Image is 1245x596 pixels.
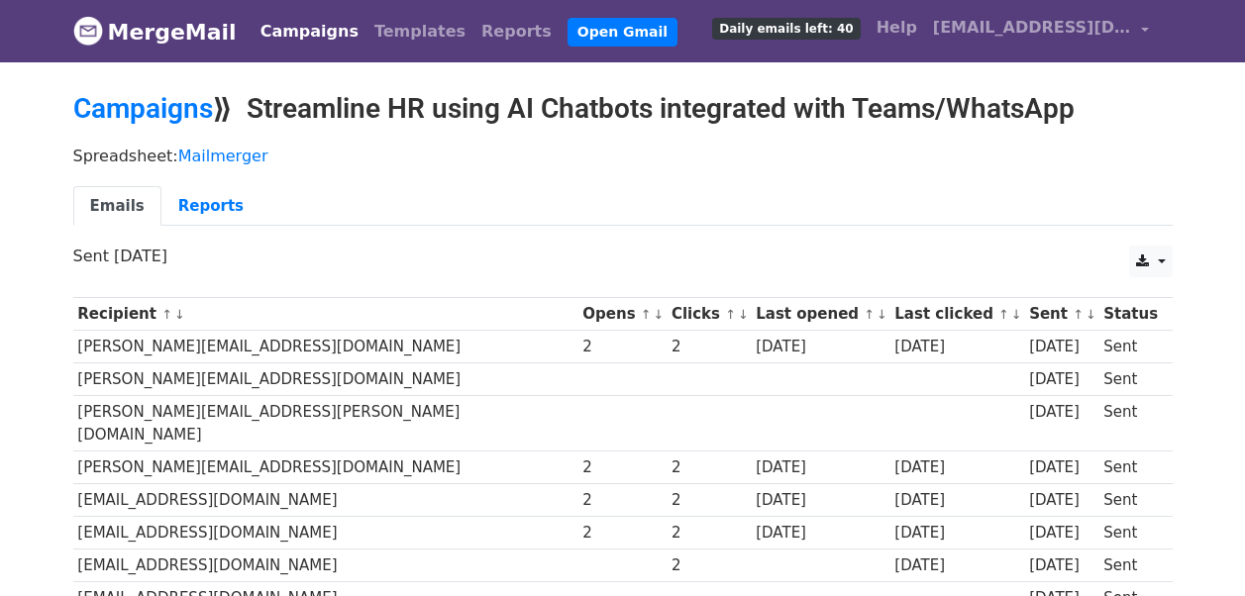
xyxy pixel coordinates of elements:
[725,307,736,322] a: ↑
[1073,307,1084,322] a: ↑
[1098,331,1162,363] td: Sent
[894,456,1019,479] div: [DATE]
[672,336,747,358] div: 2
[73,16,103,46] img: MergeMail logo
[869,8,925,48] a: Help
[1029,368,1094,391] div: [DATE]
[582,522,662,545] div: 2
[1098,450,1162,483] td: Sent
[738,307,749,322] a: ↓
[1086,307,1096,322] a: ↓
[1098,298,1162,331] th: Status
[877,307,887,322] a: ↓
[894,336,1019,358] div: [DATE]
[161,307,172,322] a: ↑
[1029,401,1094,424] div: [DATE]
[73,549,578,582] td: [EMAIL_ADDRESS][DOMAIN_NAME]
[1029,456,1094,479] div: [DATE]
[1098,517,1162,549] td: Sent
[73,450,578,483] td: [PERSON_NAME][EMAIL_ADDRESS][DOMAIN_NAME]
[890,298,1025,331] th: Last clicked
[73,246,1173,266] p: Sent [DATE]
[73,484,578,517] td: [EMAIL_ADDRESS][DOMAIN_NAME]
[174,307,185,322] a: ↓
[73,92,213,125] a: Campaigns
[1029,489,1094,512] div: [DATE]
[1098,363,1162,396] td: Sent
[1011,307,1022,322] a: ↓
[73,11,237,52] a: MergeMail
[253,12,366,51] a: Campaigns
[582,336,662,358] div: 2
[73,186,161,227] a: Emails
[654,307,665,322] a: ↓
[1029,522,1094,545] div: [DATE]
[73,92,1173,126] h2: ⟫ Streamline HR using AI Chatbots integrated with Teams/WhatsApp
[366,12,473,51] a: Templates
[73,331,578,363] td: [PERSON_NAME][EMAIL_ADDRESS][DOMAIN_NAME]
[667,298,751,331] th: Clicks
[1024,298,1098,331] th: Sent
[756,336,884,358] div: [DATE]
[672,554,747,577] div: 2
[73,517,578,549] td: [EMAIL_ADDRESS][DOMAIN_NAME]
[1098,396,1162,451] td: Sent
[672,522,747,545] div: 2
[894,522,1019,545] div: [DATE]
[1098,484,1162,517] td: Sent
[672,456,747,479] div: 2
[756,522,884,545] div: [DATE]
[925,8,1157,54] a: [EMAIL_ADDRESS][DOMAIN_NAME]
[998,307,1009,322] a: ↑
[672,489,747,512] div: 2
[161,186,260,227] a: Reports
[712,18,860,40] span: Daily emails left: 40
[756,489,884,512] div: [DATE]
[1098,549,1162,582] td: Sent
[582,489,662,512] div: 2
[1029,336,1094,358] div: [DATE]
[578,298,668,331] th: Opens
[73,146,1173,166] p: Spreadsheet:
[704,8,868,48] a: Daily emails left: 40
[894,554,1019,577] div: [DATE]
[73,298,578,331] th: Recipient
[864,307,875,322] a: ↑
[73,396,578,451] td: [PERSON_NAME][EMAIL_ADDRESS][PERSON_NAME][DOMAIN_NAME]
[933,16,1131,40] span: [EMAIL_ADDRESS][DOMAIN_NAME]
[894,489,1019,512] div: [DATE]
[178,147,268,165] a: Mailmerger
[582,456,662,479] div: 2
[568,18,677,47] a: Open Gmail
[1029,554,1094,577] div: [DATE]
[641,307,652,322] a: ↑
[751,298,889,331] th: Last opened
[473,12,560,51] a: Reports
[756,456,884,479] div: [DATE]
[73,363,578,396] td: [PERSON_NAME][EMAIL_ADDRESS][DOMAIN_NAME]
